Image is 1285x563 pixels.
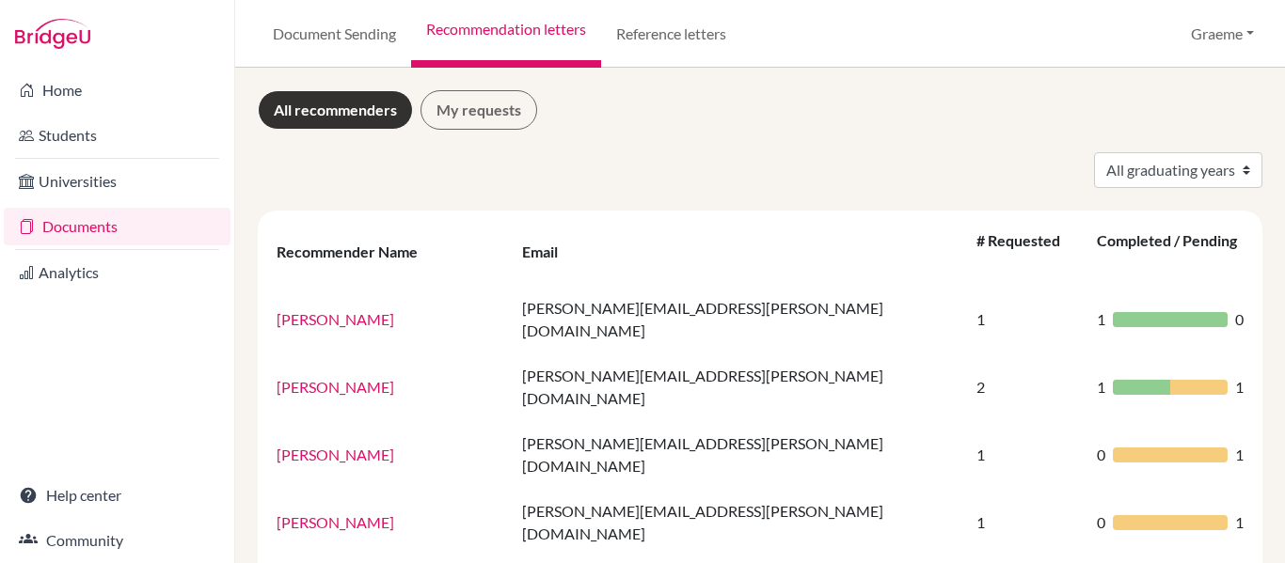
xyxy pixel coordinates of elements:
td: 1 [965,421,1086,489]
a: [PERSON_NAME] [277,310,394,328]
span: 0 [1235,308,1244,331]
a: My requests [420,90,537,130]
td: 1 [965,286,1086,353]
a: Documents [4,208,230,245]
span: 1 [1097,308,1105,331]
a: Home [4,71,230,109]
td: [PERSON_NAME][EMAIL_ADDRESS][PERSON_NAME][DOMAIN_NAME] [511,286,965,353]
button: Graeme [1182,16,1262,52]
a: Students [4,117,230,154]
span: 1 [1235,511,1244,534]
div: # Requested [976,231,1060,272]
span: 1 [1235,376,1244,399]
a: Analytics [4,254,230,291]
div: Recommender Name [277,242,436,260]
td: 1 [965,489,1086,556]
div: Email [522,242,577,260]
img: Bridge-U [15,19,90,49]
a: Community [4,522,230,559]
span: 1 [1235,444,1244,466]
span: 0 [1097,511,1105,534]
td: [PERSON_NAME][EMAIL_ADDRESS][PERSON_NAME][DOMAIN_NAME] [511,421,965,489]
a: All recommenders [258,90,413,130]
td: [PERSON_NAME][EMAIL_ADDRESS][PERSON_NAME][DOMAIN_NAME] [511,353,965,421]
span: 0 [1097,444,1105,466]
a: [PERSON_NAME] [277,446,394,463]
a: [PERSON_NAME] [277,378,394,396]
a: [PERSON_NAME] [277,513,394,531]
td: [PERSON_NAME][EMAIL_ADDRESS][PERSON_NAME][DOMAIN_NAME] [511,489,965,556]
span: 1 [1097,376,1105,399]
a: Help center [4,477,230,514]
a: Universities [4,163,230,200]
div: Completed / Pending [1097,231,1237,272]
td: 2 [965,353,1086,421]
